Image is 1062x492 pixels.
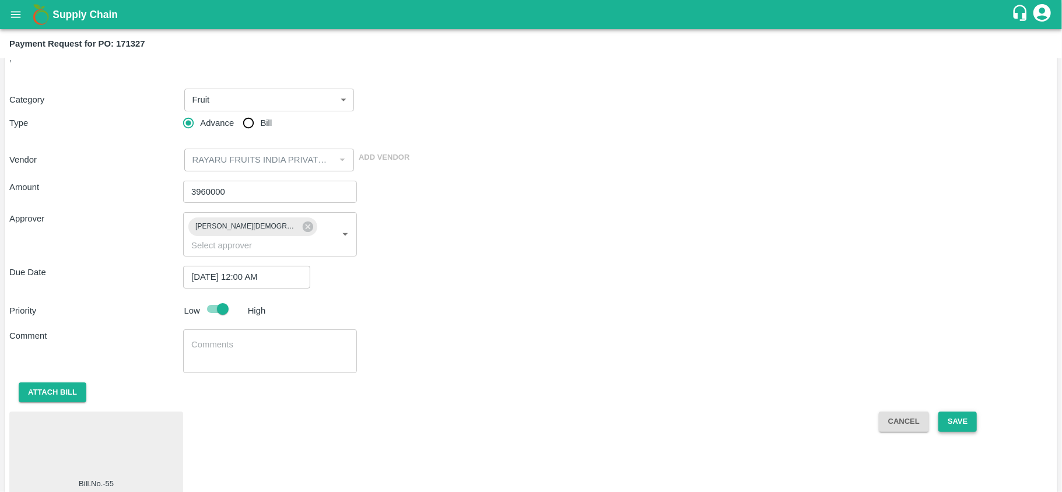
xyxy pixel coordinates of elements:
[188,220,305,233] span: [PERSON_NAME][DEMOGRAPHIC_DATA]
[879,412,929,432] button: Cancel
[9,153,180,166] p: Vendor
[261,117,272,129] span: Bill
[184,304,200,317] p: Low
[9,181,183,194] p: Amount
[79,479,114,490] span: Bill.No.-55
[9,117,183,129] p: Type
[29,3,52,26] img: logo
[188,217,317,236] div: [PERSON_NAME][DEMOGRAPHIC_DATA]
[183,181,357,203] input: Advance amount
[9,304,180,317] p: Priority
[9,266,183,279] p: Due Date
[9,52,1053,65] p: ,
[52,9,118,20] b: Supply Chain
[248,304,266,317] p: High
[338,227,353,242] button: Open
[9,329,183,342] p: Comment
[1011,4,1032,25] div: customer-support
[9,93,180,106] p: Category
[188,152,332,167] input: Select Vendor
[938,412,977,432] button: Save
[183,266,302,288] input: Choose date, selected date is Aug 25, 2025
[187,238,319,253] input: Select approver
[19,382,86,403] button: Attach bill
[1032,2,1053,27] div: account of current user
[52,6,1011,23] a: Supply Chain
[2,1,29,28] button: open drawer
[9,39,145,48] b: Payment Request for PO: 171327
[9,212,183,225] p: Approver
[200,117,234,129] span: Advance
[192,93,210,106] p: Fruit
